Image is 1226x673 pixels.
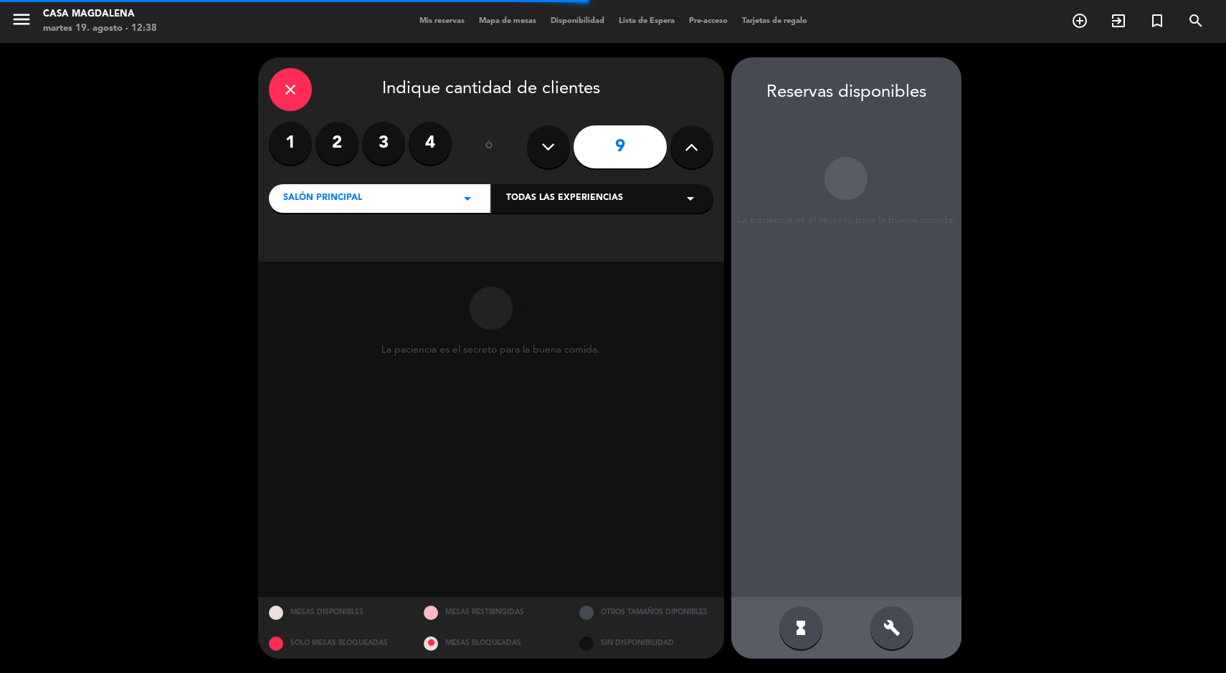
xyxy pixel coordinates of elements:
[258,628,414,659] div: SOLO MESAS BLOQUEADAS
[282,81,299,98] i: close
[409,122,452,165] label: 4
[381,344,600,356] div: La paciencia es el secreto para la buena comida.
[682,17,735,25] span: Pre-acceso
[269,122,312,165] label: 1
[1187,12,1204,29] i: search
[792,619,809,636] i: hourglass_full
[569,628,724,659] div: SIN DISPONIBILIDAD
[472,17,543,25] span: Mapa de mesas
[569,597,724,628] div: OTROS TAMAÑOS DIPONIBLES
[413,628,569,659] div: MESAS BLOQUEADAS
[1071,12,1088,29] i: add_circle_outline
[283,191,362,206] span: Salón Principal
[269,68,713,111] div: Indique cantidad de clientes
[258,597,414,628] div: MESAS DISPONIBLES
[466,122,513,172] div: ó
[43,7,157,22] div: Casa Magdalena
[543,17,612,25] span: Disponibilidad
[315,122,358,165] label: 2
[1149,12,1166,29] i: turned_in_not
[43,22,157,36] div: martes 19. agosto - 12:38
[731,79,961,107] div: Reservas disponibles
[506,191,623,206] span: Todas las experiencias
[883,619,901,636] i: build
[412,17,472,25] span: Mis reservas
[735,17,814,25] span: Tarjetas de regalo
[731,214,961,226] div: La paciencia es el secreto para la buena comida.
[459,190,476,207] i: arrow_drop_down
[682,190,699,207] i: arrow_drop_down
[413,597,569,628] div: MESAS RESTRINGIDAS
[11,9,32,30] i: menu
[11,9,32,35] button: menu
[1110,12,1127,29] i: exit_to_app
[362,122,405,165] label: 3
[612,17,682,25] span: Lista de Espera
